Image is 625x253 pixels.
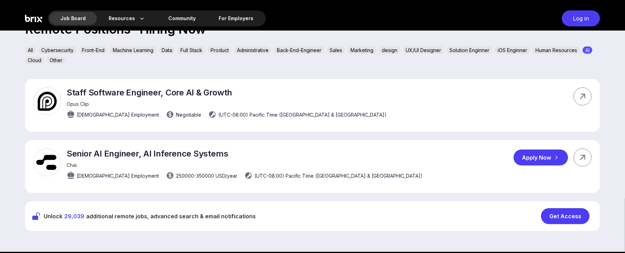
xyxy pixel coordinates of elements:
span: Chai [67,162,77,168]
div: Product [208,47,231,54]
div: Resources [98,12,157,25]
div: Apply Now [514,150,568,166]
div: Administrative [234,47,271,54]
a: Log in [558,10,600,26]
p: Senior AI Engineer, AI Inference Systems [67,149,423,159]
a: Apply Now [514,150,574,166]
div: Data [159,47,175,54]
div: Machine Learning [110,47,156,54]
div: Cloud [25,57,44,64]
div: UX/UI Designer [403,47,444,54]
p: Staff Software Engineer, Core AI & Growth [67,87,387,98]
span: Negotiable [176,111,201,118]
span: (UTC-08:00) Pacific Time ([GEOGRAPHIC_DATA] & [GEOGRAPHIC_DATA]) [254,172,423,179]
div: Human Resources [533,47,580,54]
span: 29,039 [64,213,84,220]
span: [DEMOGRAPHIC_DATA] Employment [77,111,159,118]
span: (UTC-08:00) Pacific Time ([GEOGRAPHIC_DATA] & [GEOGRAPHIC_DATA]) [218,111,387,118]
div: Log in [562,10,600,26]
a: Get Access [541,208,593,224]
div: All [25,47,36,54]
div: AI [583,47,592,54]
div: Other [47,57,65,64]
div: Cybersecurity [39,47,76,54]
a: For Employers [208,12,264,25]
span: Opus Clip [67,101,89,107]
div: Full Stack [178,47,205,54]
div: design [379,47,400,54]
a: Community [157,12,207,25]
div: Back-End-Engineer [274,47,324,54]
div: Job Board [49,12,97,25]
span: [DEMOGRAPHIC_DATA] Employment [77,172,159,179]
div: Sales [327,47,345,54]
div: Solution Enginner [447,47,492,54]
img: Brix Logo [25,10,42,26]
span: Unlock additional remote jobs, advanced search & email notifications [44,212,256,220]
div: Front-End [79,47,107,54]
div: Marketing [348,47,376,54]
div: iOS Enginner [495,47,530,54]
span: 250000 - 350000 USD /year [176,172,237,179]
div: Get Access [541,208,590,224]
